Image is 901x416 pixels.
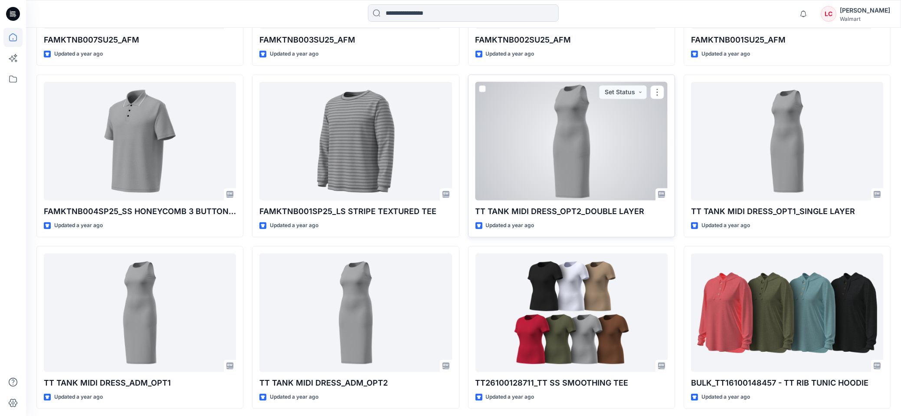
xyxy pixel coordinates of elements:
[54,50,103,59] p: Updated a year ago
[475,205,668,218] p: TT TANK MIDI DRESS_OPT2_DOUBLE LAYER
[821,6,836,22] div: LC
[259,205,452,218] p: FAMKTNB001SP25_LS STRIPE TEXTURED TEE
[44,34,236,46] p: FAMKTNB007SU25_AFM
[475,253,668,371] a: TT26100128711_TT SS SMOOTHING TEE
[259,34,452,46] p: FAMKTNB003SU25_AFM
[54,393,103,402] p: Updated a year ago
[270,221,318,230] p: Updated a year ago
[475,82,668,200] a: TT TANK MIDI DRESS_OPT2_DOUBLE LAYER
[701,393,750,402] p: Updated a year ago
[475,34,668,46] p: FAMKTNB002SU25_AFM
[691,253,883,371] a: BULK_TT16100148457 - TT RIB TUNIC HOODIE
[44,82,236,200] a: FAMKTNB004SP25_SS HONEYCOMB 3 BUTTON POLO
[259,253,452,371] a: TT TANK MIDI DRESS_ADM_OPT2
[691,34,883,46] p: FAMKTNB001SU25_AFM
[54,221,103,230] p: Updated a year ago
[840,16,890,22] div: Walmart
[44,205,236,218] p: FAMKTNB004SP25_SS HONEYCOMB 3 BUTTON POLO
[701,50,750,59] p: Updated a year ago
[270,393,318,402] p: Updated a year ago
[475,377,668,389] p: TT26100128711_TT SS SMOOTHING TEE
[486,221,534,230] p: Updated a year ago
[691,205,883,218] p: TT TANK MIDI DRESS_OPT1_SINGLE LAYER
[44,253,236,371] a: TT TANK MIDI DRESS_ADM_OPT1
[270,50,318,59] p: Updated a year ago
[691,377,883,389] p: BULK_TT16100148457 - TT RIB TUNIC HOODIE
[691,82,883,200] a: TT TANK MIDI DRESS_OPT1_SINGLE LAYER
[259,377,452,389] p: TT TANK MIDI DRESS_ADM_OPT2
[486,50,534,59] p: Updated a year ago
[486,393,534,402] p: Updated a year ago
[701,221,750,230] p: Updated a year ago
[259,82,452,200] a: FAMKTNB001SP25_LS STRIPE TEXTURED TEE
[840,5,890,16] div: [PERSON_NAME]
[44,377,236,389] p: TT TANK MIDI DRESS_ADM_OPT1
